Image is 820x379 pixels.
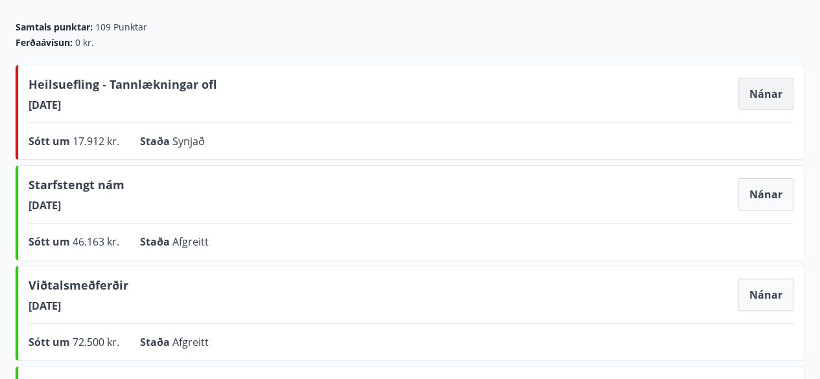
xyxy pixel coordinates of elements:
[140,335,172,349] span: Staða
[29,98,217,112] span: [DATE]
[738,78,793,110] button: Nánar
[16,36,73,49] span: Ferðaávísun :
[29,277,128,299] span: Viðtalsmeðferðir
[29,76,217,98] span: Heilsuefling - Tannlækningar ofl
[29,335,73,349] span: Sótt um
[140,235,172,249] span: Staða
[95,21,147,34] span: 109 Punktar
[29,235,73,249] span: Sótt um
[738,279,793,311] button: Nánar
[16,21,93,34] span: Samtals punktar :
[29,198,124,212] span: [DATE]
[73,335,119,349] span: 72.500 kr.
[140,134,172,148] span: Staða
[29,299,128,313] span: [DATE]
[738,178,793,211] button: Nánar
[172,335,209,349] span: Afgreitt
[29,134,73,148] span: Sótt um
[29,176,124,198] span: Starfstengt nám
[75,36,94,49] span: 0 kr.
[73,134,119,148] span: 17.912 kr.
[172,134,205,148] span: Synjað
[172,235,209,249] span: Afgreitt
[73,235,119,249] span: 46.163 kr.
